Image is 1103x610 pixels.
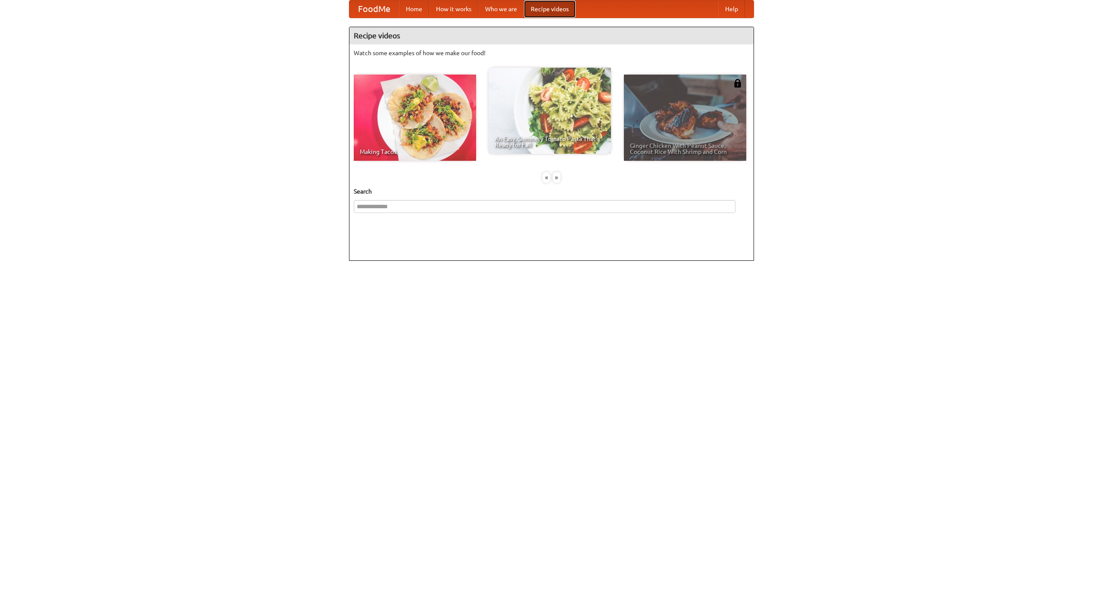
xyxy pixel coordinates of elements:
a: Making Tacos [354,75,476,161]
a: An Easy, Summery Tomato Pasta That's Ready for Fall [489,68,611,154]
div: « [542,172,550,183]
span: An Easy, Summery Tomato Pasta That's Ready for Fall [495,136,605,148]
span: Making Tacos [360,149,470,155]
a: FoodMe [349,0,399,18]
img: 483408.png [733,79,742,88]
a: Recipe videos [524,0,576,18]
div: » [553,172,561,183]
a: How it works [429,0,478,18]
a: Who we are [478,0,524,18]
a: Help [718,0,745,18]
h4: Recipe videos [349,27,754,44]
p: Watch some examples of how we make our food! [354,49,749,57]
h5: Search [354,187,749,196]
a: Home [399,0,429,18]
